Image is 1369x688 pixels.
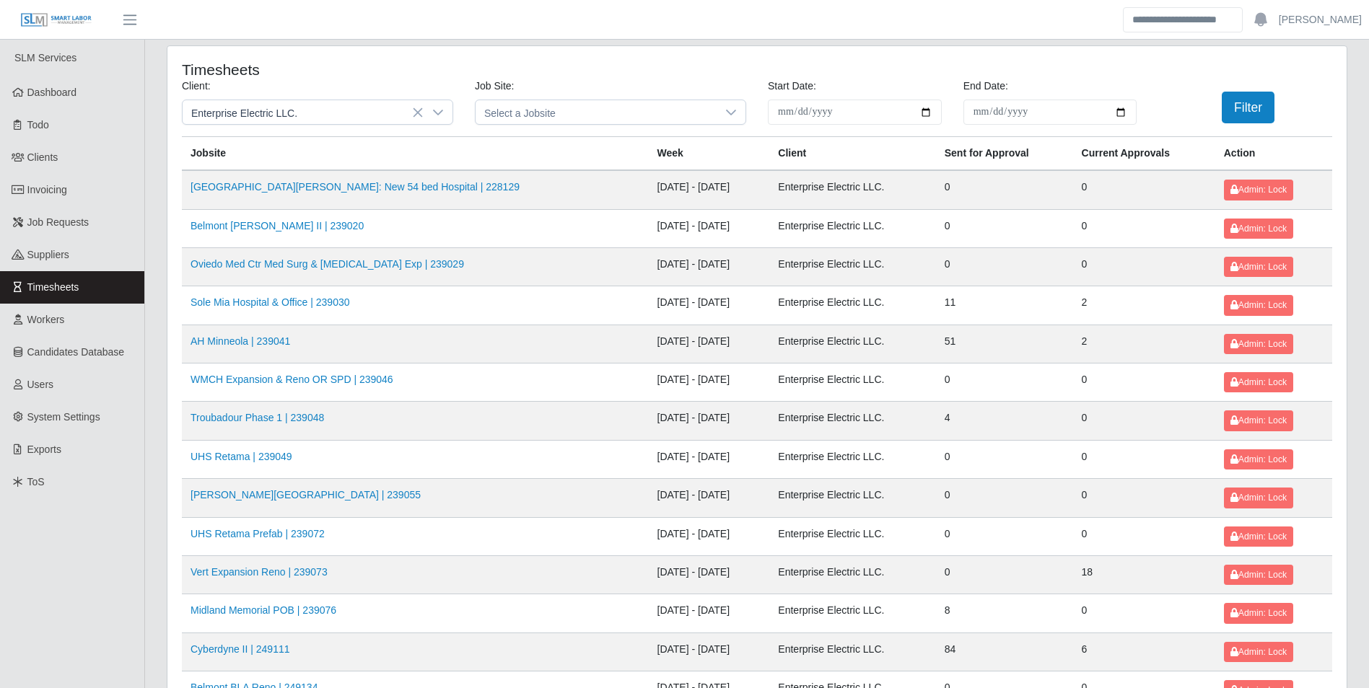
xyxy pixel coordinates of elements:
[1224,410,1293,431] button: Admin: Lock
[649,363,770,402] td: [DATE] - [DATE]
[14,52,76,63] span: SLM Services
[1224,526,1293,547] button: Admin: Lock
[1230,608,1287,618] span: Admin: Lock
[191,566,328,578] a: Vert Expansion Reno | 239073
[769,555,935,594] td: Enterprise Electric LLC.
[27,216,89,228] span: Job Requests
[649,440,770,478] td: [DATE] - [DATE]
[27,346,125,358] span: Candidates Database
[1224,372,1293,392] button: Admin: Lock
[27,87,77,98] span: Dashboard
[1073,594,1215,632] td: 0
[191,258,464,270] a: Oviedo Med Ctr Med Surg & [MEDICAL_DATA] Exp | 239029
[936,286,1073,325] td: 11
[1230,224,1287,234] span: Admin: Lock
[769,594,935,632] td: Enterprise Electric LLC.
[1230,415,1287,425] span: Admin: Lock
[936,325,1073,363] td: 51
[1230,262,1287,272] span: Admin: Lock
[1073,286,1215,325] td: 2
[963,79,1008,94] label: End Date:
[1073,517,1215,555] td: 0
[1224,257,1293,277] button: Admin: Lock
[649,402,770,440] td: [DATE] - [DATE]
[769,170,935,209] td: Enterprise Electric LLC.
[1224,219,1293,239] button: Admin: Lock
[769,137,935,171] th: Client
[1073,247,1215,286] td: 0
[649,594,770,632] td: [DATE] - [DATE]
[27,476,45,488] span: ToS
[1224,565,1293,585] button: Admin: Lock
[649,479,770,517] td: [DATE] - [DATE]
[649,286,770,325] td: [DATE] - [DATE]
[936,209,1073,247] td: 0
[27,314,65,325] span: Workers
[191,643,290,655] a: Cyberdyne II | 249111
[1230,377,1287,387] span: Admin: Lock
[1073,479,1215,517] td: 0
[27,411,100,423] span: System Settings
[1215,137,1332,171] th: Action
[1224,295,1293,315] button: Admin: Lock
[191,181,520,193] a: [GEOGRAPHIC_DATA][PERSON_NAME]: New 54 bed Hospital | 228129
[191,335,290,347] a: AH Minneola | 239041
[27,184,67,195] span: Invoicing
[27,444,61,455] span: Exports
[936,517,1073,555] td: 0
[769,209,935,247] td: Enterprise Electric LLC.
[936,479,1073,517] td: 0
[649,170,770,209] td: [DATE] - [DATE]
[1230,647,1287,657] span: Admin: Lock
[649,325,770,363] td: [DATE] - [DATE]
[936,632,1073,671] td: 84
[191,451,292,462] a: UHS Retama | 239049
[27,281,79,293] span: Timesheets
[1073,137,1215,171] th: Current Approvals
[1230,454,1287,464] span: Admin: Lock
[1230,570,1287,580] span: Admin: Lock
[191,528,325,539] a: UHS Retama Prefab | 239072
[1224,449,1293,469] button: Admin: Lock
[936,402,1073,440] td: 4
[936,555,1073,594] td: 0
[27,119,49,131] span: Todo
[191,489,421,500] a: [PERSON_NAME][GEOGRAPHIC_DATA] | 239055
[191,220,364,231] a: Belmont [PERSON_NAME] II | 239020
[768,79,816,94] label: Start Date:
[936,247,1073,286] td: 0
[182,137,649,171] th: Jobsite
[1123,7,1243,32] input: Search
[936,170,1073,209] td: 0
[1073,440,1215,478] td: 0
[769,402,935,440] td: Enterprise Electric LLC.
[20,12,92,28] img: SLM Logo
[649,517,770,555] td: [DATE] - [DATE]
[191,412,324,423] a: Troubadour Phase 1 | 239048
[936,440,1073,478] td: 0
[1230,532,1287,542] span: Admin: Lock
[191,604,336,616] a: Midland Memorial POB | 239076
[1073,402,1215,440] td: 0
[1230,300,1287,310] span: Admin: Lock
[936,363,1073,402] td: 0
[769,247,935,286] td: Enterprise Electric LLC.
[1230,493,1287,503] span: Admin: Lock
[183,100,424,124] span: Enterprise Electric LLC.
[1224,334,1293,354] button: Admin: Lock
[769,517,935,555] td: Enterprise Electric LLC.
[182,79,211,94] label: Client:
[27,379,54,390] span: Users
[1073,363,1215,402] td: 0
[1224,488,1293,508] button: Admin: Lock
[769,632,935,671] td: Enterprise Electric LLC.
[1073,170,1215,209] td: 0
[649,209,770,247] td: [DATE] - [DATE]
[769,363,935,402] td: Enterprise Electric LLC.
[649,555,770,594] td: [DATE] - [DATE]
[1230,185,1287,195] span: Admin: Lock
[1230,339,1287,349] span: Admin: Lock
[1073,555,1215,594] td: 18
[1073,209,1215,247] td: 0
[769,325,935,363] td: Enterprise Electric LLC.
